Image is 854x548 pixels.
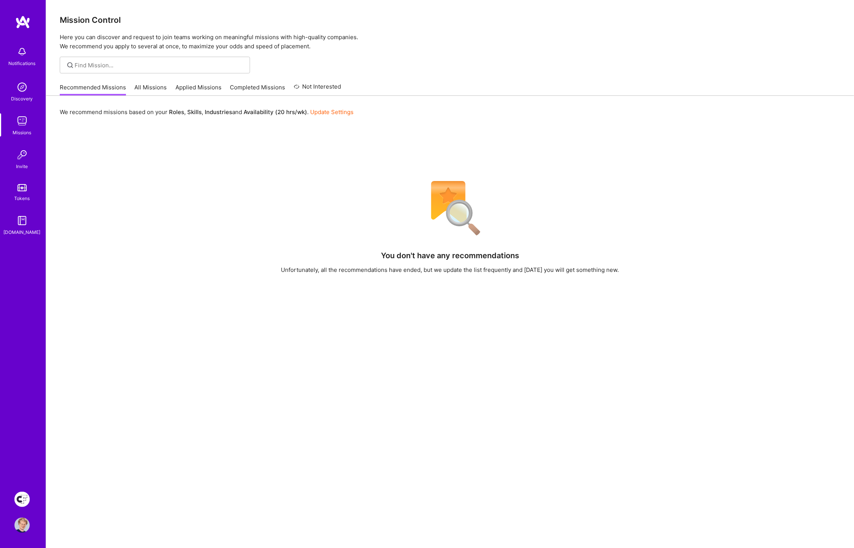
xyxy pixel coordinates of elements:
[11,95,33,103] div: Discovery
[230,83,285,96] a: Completed Missions
[418,176,483,241] img: No Results
[294,82,341,96] a: Not Interested
[66,61,75,70] i: icon SearchGrey
[281,266,619,274] div: Unfortunately, all the recommendations have ended, but we update the list frequently and [DATE] y...
[60,83,126,96] a: Recommended Missions
[13,492,32,507] a: Creative Fabrica Project Team
[60,15,840,25] h3: Mission Control
[381,251,519,260] h4: You don't have any recommendations
[135,83,167,96] a: All Missions
[60,33,840,51] p: Here you can discover and request to join teams working on meaningful missions with high-quality ...
[14,147,30,162] img: Invite
[15,15,30,29] img: logo
[14,113,30,129] img: teamwork
[14,213,30,228] img: guide book
[75,61,244,69] input: Find Mission...
[14,492,30,507] img: Creative Fabrica Project Team
[14,518,30,533] img: User Avatar
[60,108,354,116] p: We recommend missions based on your , , and .
[205,108,232,116] b: Industries
[187,108,202,116] b: Skills
[244,108,307,116] b: Availability (20 hrs/wk)
[169,108,184,116] b: Roles
[4,228,41,236] div: [DOMAIN_NAME]
[9,59,36,67] div: Notifications
[18,184,27,191] img: tokens
[310,108,354,116] a: Update Settings
[16,162,28,170] div: Invite
[14,79,30,95] img: discovery
[13,129,32,137] div: Missions
[14,194,30,202] div: Tokens
[175,83,221,96] a: Applied Missions
[13,518,32,533] a: User Avatar
[14,44,30,59] img: bell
